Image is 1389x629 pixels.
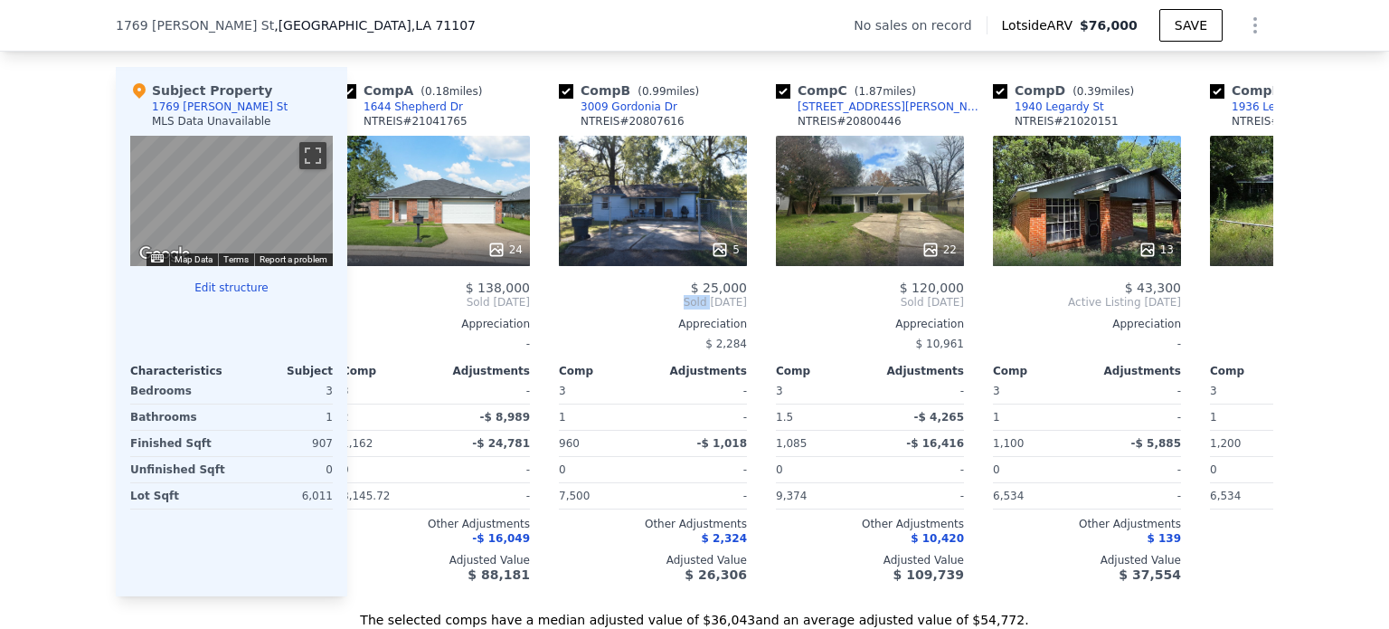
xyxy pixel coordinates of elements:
div: 1 [235,405,333,430]
div: 1.5 [776,405,866,430]
div: NTREIS # 20800446 [798,114,902,129]
div: Adjusted Value [993,553,1181,567]
span: $76,000 [1080,18,1138,33]
div: 13 [1139,241,1174,259]
span: $ 10,961 [916,338,964,350]
div: Appreciation [342,317,530,331]
span: Sold [DATE] [342,295,530,310]
div: - [1091,457,1181,482]
div: No sales on record [854,16,986,34]
span: -$ 24,781 [472,437,530,450]
div: Comp C [776,81,923,100]
span: 3 [1210,385,1217,397]
span: 6,534 [1210,490,1241,502]
span: $ 26,306 [685,567,747,582]
span: ( miles) [630,85,706,98]
span: Lotside ARV [1002,16,1080,34]
span: $ 88,181 [468,567,530,582]
div: Adjustments [436,364,530,378]
span: 1,162 [342,437,373,450]
div: Lot Sqft [130,483,228,509]
div: Street View [130,136,333,266]
span: 0.39 [1077,85,1101,98]
div: Bathrooms [130,405,228,430]
div: - [993,331,1181,357]
div: 1936 Legardy St [1232,100,1321,114]
span: -$ 16,049 [472,532,530,545]
a: Report a problem [260,254,327,264]
a: 1936 Legardy St [1210,100,1321,114]
div: Comp D [993,81,1141,100]
button: Keyboard shortcuts [151,254,164,262]
span: 0 [993,463,1000,476]
img: Google [135,243,194,266]
div: Adjustments [653,364,747,378]
button: Edit structure [130,281,333,295]
div: NTREIS # 21041765 [364,114,468,129]
div: Subject Property [130,81,272,100]
div: 1769 [PERSON_NAME] St [152,100,288,114]
div: Comp E [1210,81,1350,100]
span: $ 2,324 [702,532,747,545]
div: Appreciation [776,317,964,331]
span: ( miles) [1065,85,1141,98]
div: 24 [487,241,523,259]
div: NTREIS # 20807616 [581,114,685,129]
span: 3 [993,385,1000,397]
span: 8,145.72 [342,490,390,502]
a: [STREET_ADDRESS][PERSON_NAME] [776,100,986,114]
div: 1644 Shepherd Dr [364,100,463,114]
div: Adjusted Value [342,553,530,567]
div: - [439,483,530,509]
span: 0 [1210,463,1217,476]
div: - [657,483,747,509]
span: $ 25,000 [691,281,747,295]
span: $ 109,739 [893,567,964,582]
div: - [439,457,530,482]
span: 0.18 [425,85,449,98]
div: Comp [993,364,1087,378]
span: Sold [DATE] [559,295,747,310]
button: Toggle fullscreen view [299,142,326,169]
div: Finished Sqft [130,431,228,456]
div: - [439,378,530,404]
div: Adjustments [870,364,964,378]
div: 1 [559,405,649,430]
span: $ 10,420 [911,532,964,545]
div: 0 [235,457,333,482]
span: 1.87 [858,85,883,98]
div: 907 [235,431,333,456]
a: Open this area in Google Maps (opens a new window) [135,243,194,266]
button: Show Options [1237,7,1273,43]
a: 1644 Shepherd Dr [342,100,463,114]
div: Characteristics [130,364,231,378]
span: 6,534 [993,490,1024,502]
span: 3 [776,385,783,397]
span: 960 [559,437,580,450]
button: SAVE [1159,9,1223,42]
div: - [342,331,530,357]
span: 1,085 [776,437,807,450]
div: - [1091,378,1181,404]
div: - [657,405,747,430]
div: Adjusted Value [559,553,747,567]
div: 1 [993,405,1083,430]
div: Comp A [342,81,489,100]
div: Other Adjustments [776,517,964,531]
div: Other Adjustments [993,517,1181,531]
span: $ 2,284 [705,338,747,350]
div: - [1091,405,1181,430]
div: Other Adjustments [342,517,530,531]
a: 1940 Legardy St [993,100,1104,114]
div: Unfinished Sqft [130,457,228,482]
div: Map [130,136,333,266]
div: NTREIS # 21020041 [1232,114,1336,129]
span: 0.99 [642,85,666,98]
div: 5 [711,241,740,259]
div: 1 [1210,405,1300,430]
div: [STREET_ADDRESS][PERSON_NAME] [798,100,986,114]
div: NTREIS # 21020151 [1015,114,1119,129]
span: $ 37,554 [1119,567,1181,582]
span: -$ 16,416 [906,437,964,450]
span: 9,374 [776,490,807,502]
